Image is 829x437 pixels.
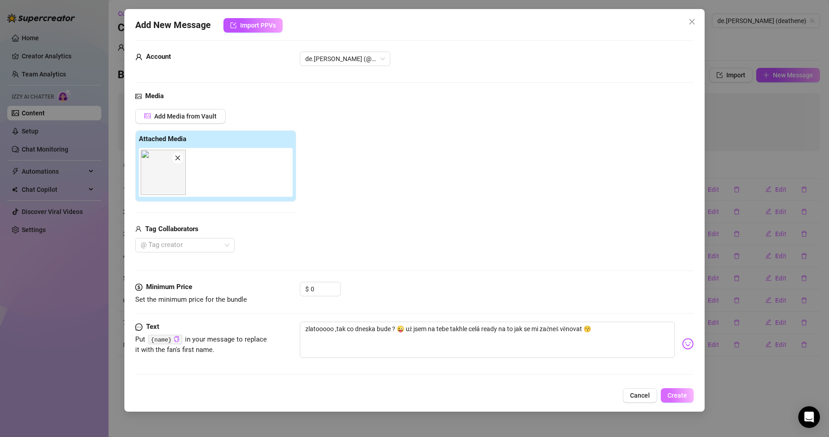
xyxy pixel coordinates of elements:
span: picture [144,113,151,119]
div: Open Intercom Messenger [798,406,820,428]
span: de.athene (@deathene) [305,52,385,66]
strong: Attached Media [139,135,186,143]
span: Create [668,392,687,399]
strong: Account [146,52,171,61]
button: Cancel [623,388,657,403]
span: Import PPVs [240,22,276,29]
span: picture [135,91,142,102]
button: Close [685,14,699,29]
img: media [141,150,186,195]
img: svg%3e [682,338,694,350]
span: user [135,52,142,62]
strong: Minimum Price [146,283,192,291]
span: Close [685,18,699,25]
textarea: zlatooooo ,tak co dneska bude ? 😜 už jsem na tebe takhle celá ready na to jak se mi začneš věnovat 😚 [300,322,675,358]
span: import [230,22,237,28]
span: Add New Message [135,18,211,33]
span: dollar [135,282,142,293]
span: close [688,18,696,25]
span: user [135,224,142,235]
button: Import PPVs [223,18,283,33]
button: Add Media from Vault [135,109,226,123]
span: Add Media from Vault [154,113,217,120]
button: Click to Copy [174,336,180,343]
strong: Tag Collaborators [145,225,199,233]
code: {name} [148,335,182,344]
span: close [175,155,181,161]
button: Create [661,388,694,403]
strong: Media [145,92,164,100]
span: message [135,322,142,332]
span: Cancel [630,392,650,399]
span: Set the minimum price for the bundle [135,295,247,304]
span: copy [174,336,180,342]
span: Put in your message to replace it with the fan's first name. [135,335,267,354]
strong: Text [146,323,159,331]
